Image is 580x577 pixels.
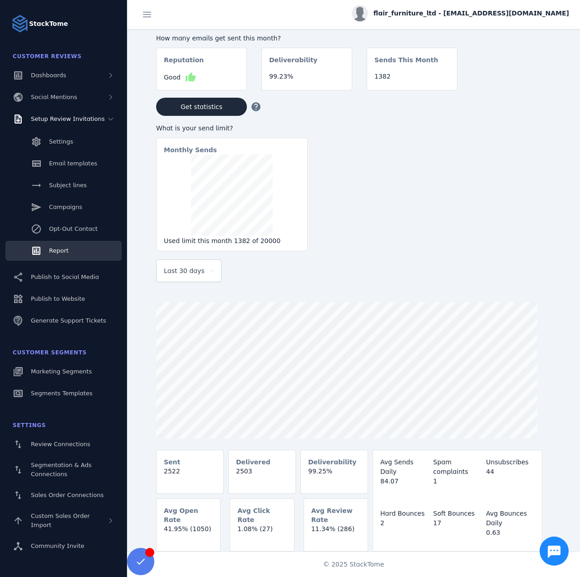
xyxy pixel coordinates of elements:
[352,5,569,21] button: flair_furniture_ltd - [EMAIL_ADDRESS][DOMAIN_NAME]
[323,560,384,569] span: © 2025 StackTome
[5,289,122,309] a: Publish to Website
[164,236,300,246] div: Used limit this month 1382 of 20000
[486,509,535,528] div: Avg Bounces Daily
[164,55,204,72] mat-card-subtitle: Reputation
[31,274,99,280] span: Publish to Social Media
[31,295,85,302] span: Publish to Website
[13,349,87,356] span: Customer Segments
[164,458,180,467] mat-card-subtitle: Sent
[236,458,270,467] mat-card-subtitle: Delivered
[5,132,122,152] a: Settings
[181,104,222,110] span: Get statistics
[5,267,122,287] a: Publish to Social Media
[486,528,535,537] div: 0.63
[380,458,429,477] div: Avg Sends Daily
[31,441,90,448] span: Review Connections
[156,124,308,133] div: What is your send limit?
[157,467,223,483] mat-card-content: 2522
[31,115,105,122] span: Setup Review Invitations
[374,55,438,72] mat-card-subtitle: Sends This Month
[380,509,429,518] div: Hard Bounces
[49,204,82,210] span: Campaigns
[352,5,368,21] img: profile.jpg
[49,225,98,232] span: Opt-Out Contact
[269,55,318,72] mat-card-subtitle: Deliverability
[304,524,368,541] mat-card-content: 11.34% (286)
[157,524,220,541] mat-card-content: 41.95% (1050)
[5,219,122,239] a: Opt-Out Contact
[230,524,294,541] mat-card-content: 1.08% (27)
[31,390,93,397] span: Segments Templates
[486,467,535,477] div: 44
[380,518,429,528] div: 2
[5,154,122,174] a: Email templates
[164,506,213,524] mat-card-subtitle: Avg Open Rate
[5,241,122,261] a: Report
[49,138,73,145] span: Settings
[31,492,103,498] span: Sales Order Connections
[5,536,122,556] a: Community Invite
[229,467,295,483] mat-card-content: 2503
[49,160,97,167] span: Email templates
[5,485,122,505] a: Sales Order Connections
[49,182,87,189] span: Subject lines
[5,311,122,331] a: Generate Support Tickets
[433,518,482,528] div: 17
[5,197,122,217] a: Campaigns
[433,477,482,486] div: 1
[237,506,286,524] mat-card-subtitle: Avg Click Rate
[164,73,181,82] span: Good
[11,15,29,33] img: Logo image
[31,512,90,528] span: Custom Sales Order Import
[5,434,122,454] a: Review Connections
[433,458,482,477] div: Spam complaints
[156,98,247,116] button: Get statistics
[367,72,457,89] mat-card-content: 1382
[5,456,122,483] a: Segmentation & Ads Connections
[374,9,569,18] span: flair_furniture_ltd - [EMAIL_ADDRESS][DOMAIN_NAME]
[301,467,368,483] mat-card-content: 99.25%
[13,53,82,60] span: Customer Reviews
[380,477,429,486] div: 84.07
[31,72,66,79] span: Dashboards
[308,458,357,467] mat-card-subtitle: Deliverability
[185,72,196,83] mat-icon: thumb_up
[31,462,92,478] span: Segmentation & Ads Connections
[31,368,92,375] span: Marketing Segments
[164,265,205,276] span: Last 30 days
[49,247,69,254] span: Report
[31,317,106,324] span: Generate Support Tickets
[433,509,482,518] div: Soft Bounces
[29,19,68,29] strong: StackTome
[31,94,77,100] span: Social Mentions
[269,72,344,81] div: 99.23%
[5,362,122,382] a: Marketing Segments
[486,458,535,467] div: Unsubscribes
[5,383,122,403] a: Segments Templates
[311,506,360,524] mat-card-subtitle: Avg Review Rate
[164,145,217,154] mat-card-subtitle: Monthly Sends
[5,175,122,195] a: Subject lines
[31,542,84,549] span: Community Invite
[13,422,46,428] span: Settings
[156,34,457,43] div: How many emails get sent this month?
